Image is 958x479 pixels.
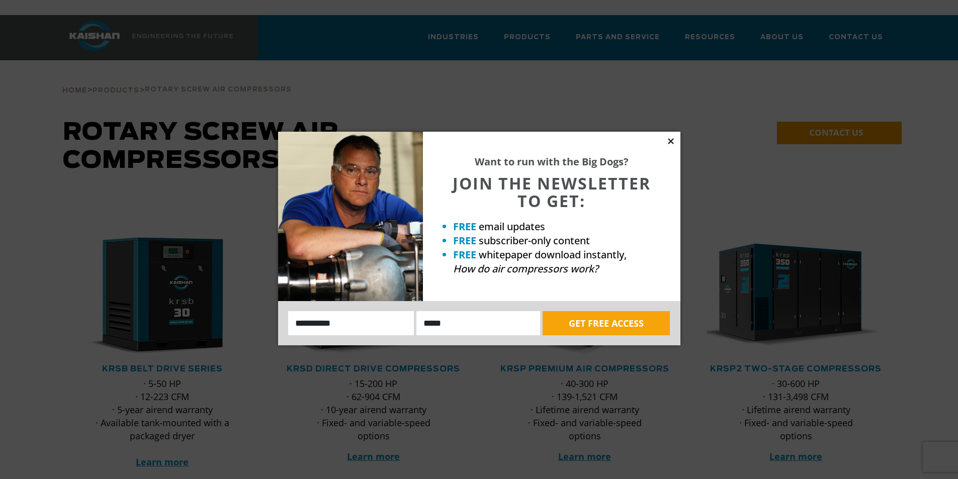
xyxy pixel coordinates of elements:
strong: FREE [453,248,476,261]
span: whitepaper download instantly, [479,248,627,261]
strong: FREE [453,234,476,247]
input: Name: [288,311,414,335]
span: subscriber-only content [479,234,590,247]
input: Email [416,311,540,335]
button: GET FREE ACCESS [543,311,670,335]
button: Close [666,137,675,146]
span: JOIN THE NEWSLETTER TO GET: [453,172,651,212]
span: email updates [479,220,545,233]
em: How do air compressors work? [453,262,598,275]
strong: FREE [453,220,476,233]
strong: Want to run with the Big Dogs? [475,155,629,168]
